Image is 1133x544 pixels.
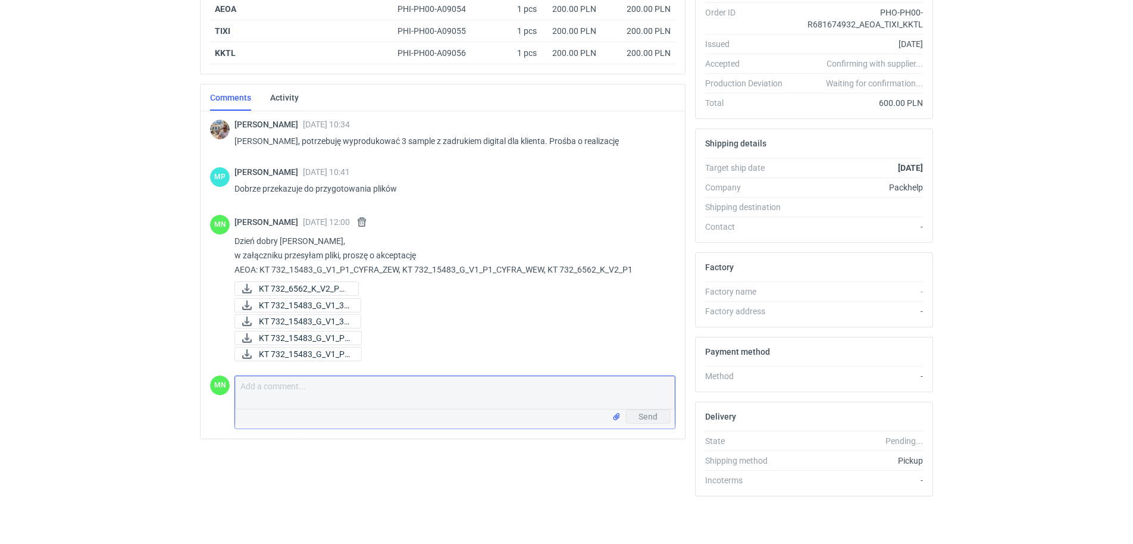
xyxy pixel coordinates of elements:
strong: TIXI [215,26,230,36]
div: 200.00 PLN [546,3,596,15]
div: 200.00 PLN [546,47,596,59]
div: Shipping method [705,455,792,467]
strong: KKTL [215,48,236,58]
span: [DATE] 12:00 [303,217,350,227]
span: [PERSON_NAME] [234,120,303,129]
div: KT 732_15483_G_V1_P1_CYFRA_WEW.pdf [234,331,353,345]
div: - [792,474,923,486]
button: Send [626,409,670,424]
div: Pickup [792,455,923,467]
a: Activity [270,85,299,111]
span: [PERSON_NAME] [234,167,303,177]
p: [PERSON_NAME], potrzebuję wyprodukować 3 sample z zadrukiem digital dla klienta. Prośba o realizację [234,134,666,148]
h2: Delivery [705,412,736,421]
span: KT 732_15483_G_V1_P1... [259,348,352,361]
p: Dzień dobry [PERSON_NAME], w załączniku przesyłam pliki, proszę o akceptację AEOA: KT 732_15483_G... [234,234,666,277]
div: Shipping destination [705,201,792,213]
div: - [792,221,923,233]
figcaption: MN [210,215,230,235]
div: Incoterms [705,474,792,486]
div: Target ship date [705,162,792,174]
span: [DATE] 10:34 [303,120,350,129]
h2: Factory [705,262,734,272]
button: KT 732_15483_G_V1_3D... [234,314,361,329]
button: KT 732_15483_G_V1_P1... [234,347,362,361]
div: Company [705,182,792,193]
h2: Shipping details [705,139,766,148]
button: KT 732_15483_G_V1_3D... [234,298,361,312]
div: Factory name [705,286,792,298]
div: 1 pcs [482,42,542,64]
div: Order ID [705,7,792,30]
div: Małgorzata Nowotna [210,215,230,235]
span: [DATE] 10:41 [303,167,350,177]
div: Packhelp [792,182,923,193]
div: Total [705,97,792,109]
div: - [792,305,923,317]
button: KT 732_15483_G_V1_P1... [234,331,362,345]
span: KT 732_15483_G_V1_3D... [259,299,351,312]
em: Pending... [885,436,923,446]
span: Send [639,412,658,421]
div: State [705,435,792,447]
div: 200.00 PLN [546,25,596,37]
div: Issued [705,38,792,50]
div: 200.00 PLN [606,3,671,15]
div: Małgorzata Nowotna [210,376,230,395]
div: Contact [705,221,792,233]
div: Accepted [705,58,792,70]
div: Method [705,370,792,382]
div: KT 732_15483_G_V1_P1_CYFRA_ZEW.pdf [234,347,353,361]
figcaption: MP [210,167,230,187]
span: KT 732_15483_G_V1_3D... [259,315,351,328]
figcaption: MN [210,376,230,395]
div: 600.00 PLN [792,97,923,109]
button: KT 732_6562_K_V2_P1.... [234,282,359,296]
div: - [792,286,923,298]
div: Factory address [705,305,792,317]
h2: Payment method [705,347,770,357]
div: KT 732_15483_G_V1_3D.JPG [234,314,353,329]
span: KT 732_15483_G_V1_P1... [259,332,352,345]
strong: AEOA [215,4,236,14]
div: [DATE] [792,38,923,50]
div: PHI-PH00-A09055 [398,25,477,37]
div: 200.00 PLN [606,47,671,59]
div: Martyna Paroń [210,167,230,187]
em: Waiting for confirmation... [826,77,923,89]
div: 200.00 PLN [606,25,671,37]
span: KT 732_6562_K_V2_P1.... [259,282,349,295]
div: - [792,370,923,382]
img: Michał Palasek [210,120,230,139]
a: Comments [210,85,251,111]
em: Confirming with supplier... [827,59,923,68]
div: KT 732_15483_G_V1_3D ruch.pdf [234,298,353,312]
div: PHI-PH00-A09054 [398,3,477,15]
p: Dobrze przekazuje do przygotowania plików [234,182,666,196]
div: PHI-PH00-A09056 [398,47,477,59]
div: Production Deviation [705,77,792,89]
strong: [DATE] [898,163,923,173]
div: 1 pcs [482,20,542,42]
div: KT 732_6562_K_V2_P1.pdf [234,282,353,296]
div: PHO-PH00-R681674932_AEOA_TIXI_KKTL [792,7,923,30]
span: [PERSON_NAME] [234,217,303,227]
